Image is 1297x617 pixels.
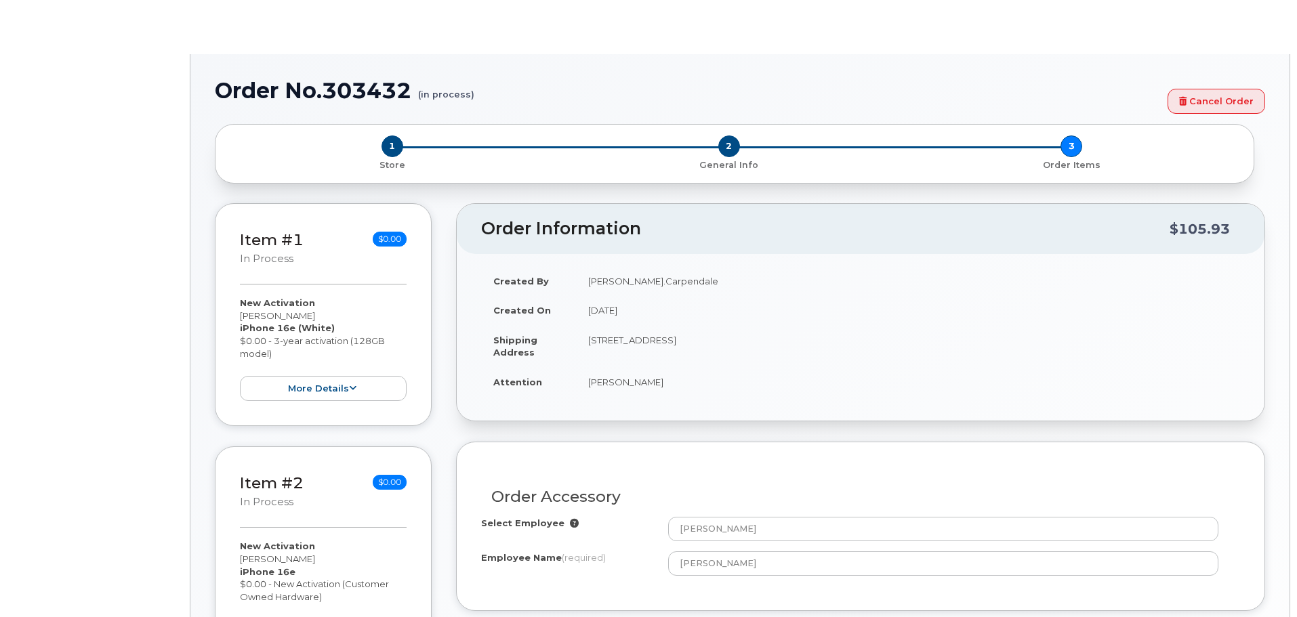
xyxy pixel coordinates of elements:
button: more details [240,376,407,401]
p: Store [232,159,552,171]
a: Item #2 [240,473,304,492]
h1: Order No.303432 [215,79,1161,102]
td: [DATE] [576,295,1240,325]
td: [PERSON_NAME].Carpendale [576,266,1240,296]
strong: Attention [493,377,542,387]
span: 2 [718,135,740,157]
strong: Shipping Address [493,335,537,358]
small: in process [240,496,293,508]
strong: Created On [493,305,551,316]
p: General Info [563,159,894,171]
strong: Created By [493,276,549,286]
input: Select Employee to assign to this device [668,517,1218,541]
span: (required) [562,552,606,563]
strong: iPhone 16e [240,566,295,577]
a: Item #1 [240,230,304,249]
small: (in process) [418,79,474,100]
span: $0.00 [373,232,407,247]
strong: New Activation [240,297,315,308]
div: $105.93 [1170,216,1230,242]
span: 1 [382,135,403,157]
input: Please fill out this field [668,551,1218,576]
label: Select Employee [481,517,564,530]
small: in process [240,253,293,265]
span: $0.00 [373,475,407,490]
div: [PERSON_NAME] $0.00 - 3-year activation (128GB model) [240,297,407,401]
h2: Order Information [481,219,1170,238]
strong: New Activation [240,540,315,551]
a: Cancel Order [1168,89,1265,114]
h3: Order Accessory [491,488,1230,505]
strong: iPhone 16e (White) [240,322,335,333]
a: 1 Store [226,157,558,171]
label: Employee Name [481,551,606,564]
td: [PERSON_NAME] [576,367,1240,397]
a: 2 General Info [558,157,900,171]
i: Selection will overwrite employee Name, Number, City and Business Units inputs [570,519,579,528]
td: [STREET_ADDRESS] [576,325,1240,367]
